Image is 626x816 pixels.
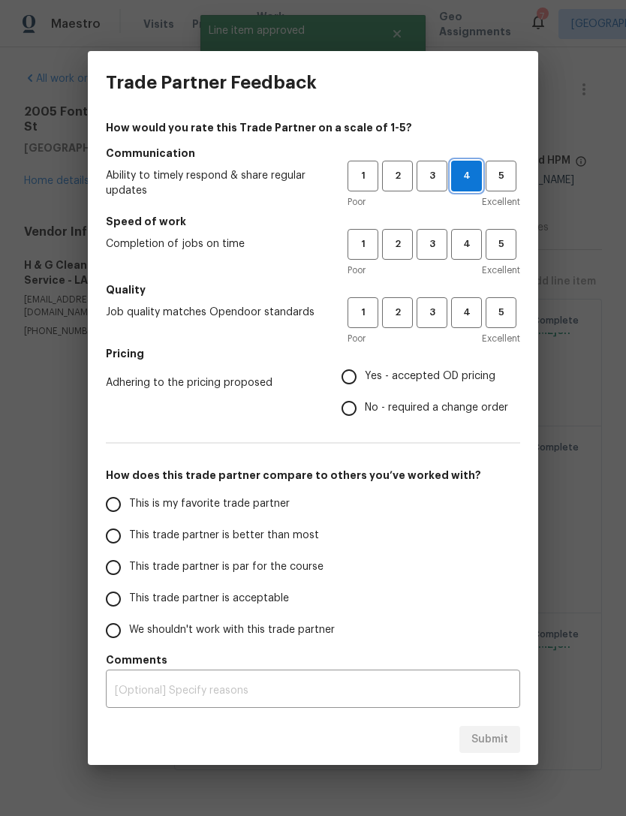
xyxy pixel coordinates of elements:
[106,146,520,161] h5: Communication
[382,297,413,328] button: 2
[106,652,520,667] h5: Comments
[106,282,520,297] h5: Quality
[487,304,515,321] span: 5
[453,304,480,321] span: 4
[384,304,411,321] span: 2
[106,346,520,361] h5: Pricing
[349,304,377,321] span: 1
[451,229,482,260] button: 4
[106,468,520,483] h5: How does this trade partner compare to others you’ve worked with?
[482,263,520,278] span: Excellent
[129,559,324,575] span: This trade partner is par for the course
[487,167,515,185] span: 5
[106,120,520,135] h4: How would you rate this Trade Partner on a scale of 1-5?
[106,214,520,229] h5: Speed of work
[486,297,516,328] button: 5
[384,167,411,185] span: 2
[451,297,482,328] button: 4
[348,229,378,260] button: 1
[348,263,366,278] span: Poor
[349,236,377,253] span: 1
[348,194,366,209] span: Poor
[417,297,447,328] button: 3
[384,236,411,253] span: 2
[486,229,516,260] button: 5
[342,361,520,424] div: Pricing
[418,304,446,321] span: 3
[482,194,520,209] span: Excellent
[129,591,289,607] span: This trade partner is acceptable
[382,229,413,260] button: 2
[129,622,335,638] span: We shouldn't work with this trade partner
[106,375,318,390] span: Adhering to the pricing proposed
[482,331,520,346] span: Excellent
[453,236,480,253] span: 4
[451,161,482,191] button: 4
[348,297,378,328] button: 1
[452,167,481,185] span: 4
[348,161,378,191] button: 1
[348,331,366,346] span: Poor
[106,168,324,198] span: Ability to timely respond & share regular updates
[106,72,317,93] h3: Trade Partner Feedback
[106,489,520,646] div: How does this trade partner compare to others you’ve worked with?
[417,161,447,191] button: 3
[129,528,319,543] span: This trade partner is better than most
[349,167,377,185] span: 1
[486,161,516,191] button: 5
[418,167,446,185] span: 3
[418,236,446,253] span: 3
[365,400,508,416] span: No - required a change order
[365,369,495,384] span: Yes - accepted OD pricing
[106,236,324,251] span: Completion of jobs on time
[417,229,447,260] button: 3
[129,496,290,512] span: This is my favorite trade partner
[487,236,515,253] span: 5
[106,305,324,320] span: Job quality matches Opendoor standards
[382,161,413,191] button: 2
